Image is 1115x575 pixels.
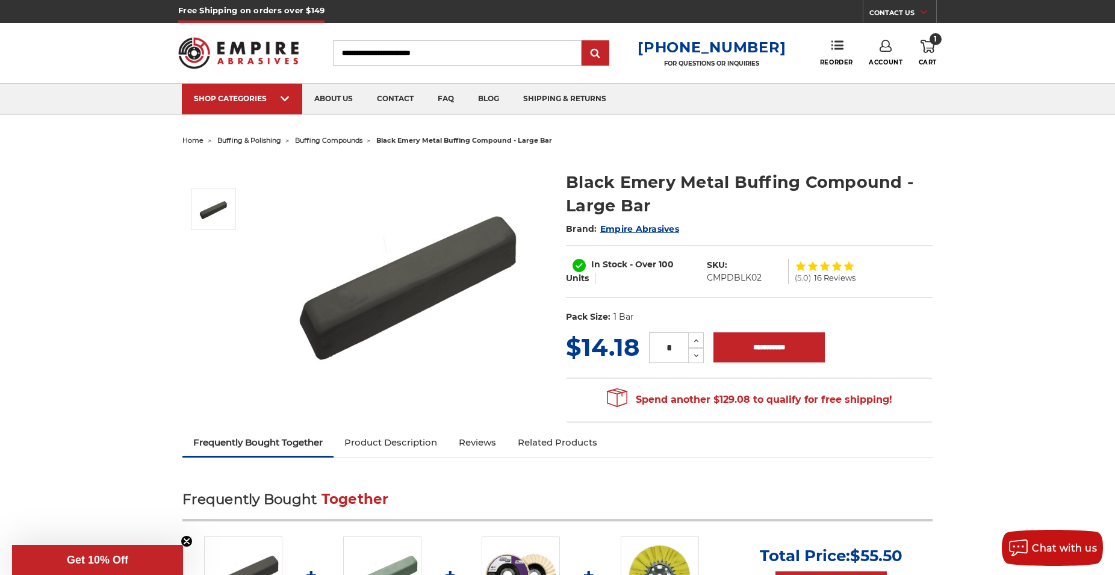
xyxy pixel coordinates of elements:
span: Reorder [820,58,853,66]
a: blog [466,84,511,114]
a: faq [426,84,466,114]
dt: SKU: [707,259,727,272]
span: Cart [919,58,937,66]
a: Reorder [820,40,853,66]
span: $55.50 [850,546,902,565]
span: (5.0) [795,274,811,282]
span: Units [566,273,589,284]
a: 1 Cart [919,40,937,66]
div: SHOP CATEGORIES [194,94,290,103]
a: [PHONE_NUMBER] [638,39,786,56]
a: Related Products [507,429,608,456]
span: Account [869,58,902,66]
a: about us [302,84,365,114]
span: $14.18 [566,332,639,362]
a: CONTACT US [869,6,936,23]
span: Get 10% Off [67,554,128,566]
a: Reviews [448,429,507,456]
img: Empire Abrasives [178,30,299,76]
a: shipping & returns [511,84,618,114]
dd: CMPDBLK02 [707,272,762,284]
span: 100 [659,259,674,270]
dd: 1 Bar [613,311,634,323]
span: Frequently Bought [182,491,317,508]
a: buffing compounds [295,136,362,145]
span: Spend another $129.08 to qualify for free shipping! [607,394,892,405]
a: Frequently Bought Together [182,429,334,456]
dt: Pack Size: [566,311,610,323]
div: Get 10% OffClose teaser [12,545,183,575]
h1: Black Emery Metal Buffing Compound - Large Bar [566,170,933,217]
span: black emery metal buffing compound - large bar [376,136,552,145]
a: contact [365,84,426,114]
p: Total Price: [760,546,902,565]
a: Empire Abrasives [600,223,679,234]
p: FOR QUESTIONS OR INQUIRIES [638,60,786,67]
span: 16 Reviews [814,274,856,282]
span: Chat with us [1032,542,1097,554]
img: Black Stainless Steel Buffing Compound [198,194,228,224]
span: 1 [930,33,942,45]
span: In Stock [591,259,627,270]
img: Black Stainless Steel Buffing Compound [286,158,527,399]
span: Together [321,491,389,508]
a: home [182,136,203,145]
button: Chat with us [1002,530,1103,566]
a: Product Description [334,429,448,456]
span: - Over [630,259,656,270]
input: Submit [583,42,607,66]
span: Brand: [566,223,597,234]
a: buffing & polishing [217,136,281,145]
button: Close teaser [181,535,193,547]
